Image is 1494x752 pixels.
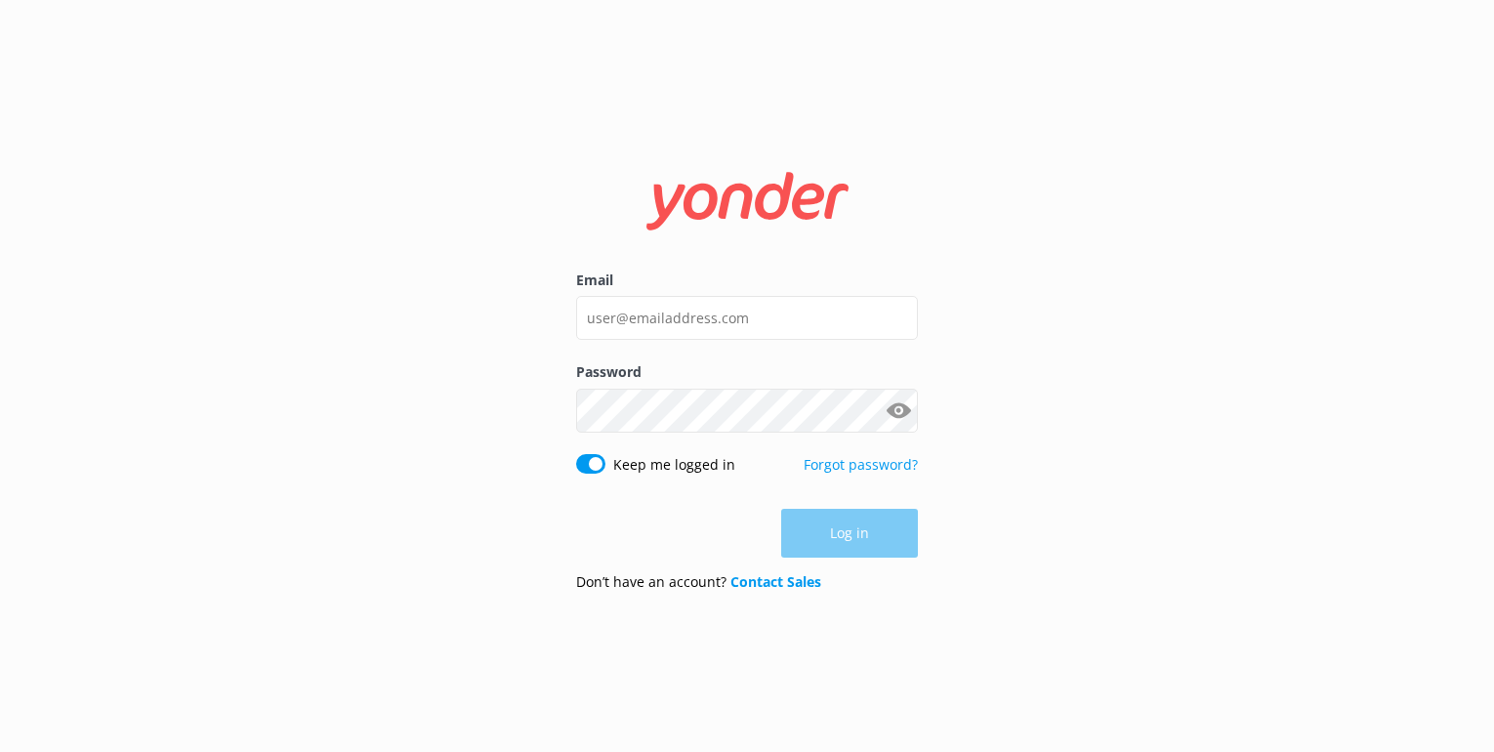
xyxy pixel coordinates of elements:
label: Keep me logged in [613,454,735,476]
button: Show password [879,391,918,430]
label: Email [576,270,918,291]
a: Contact Sales [730,572,821,591]
input: user@emailaddress.com [576,296,918,340]
a: Forgot password? [804,455,918,474]
label: Password [576,361,918,383]
p: Don’t have an account? [576,571,821,593]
